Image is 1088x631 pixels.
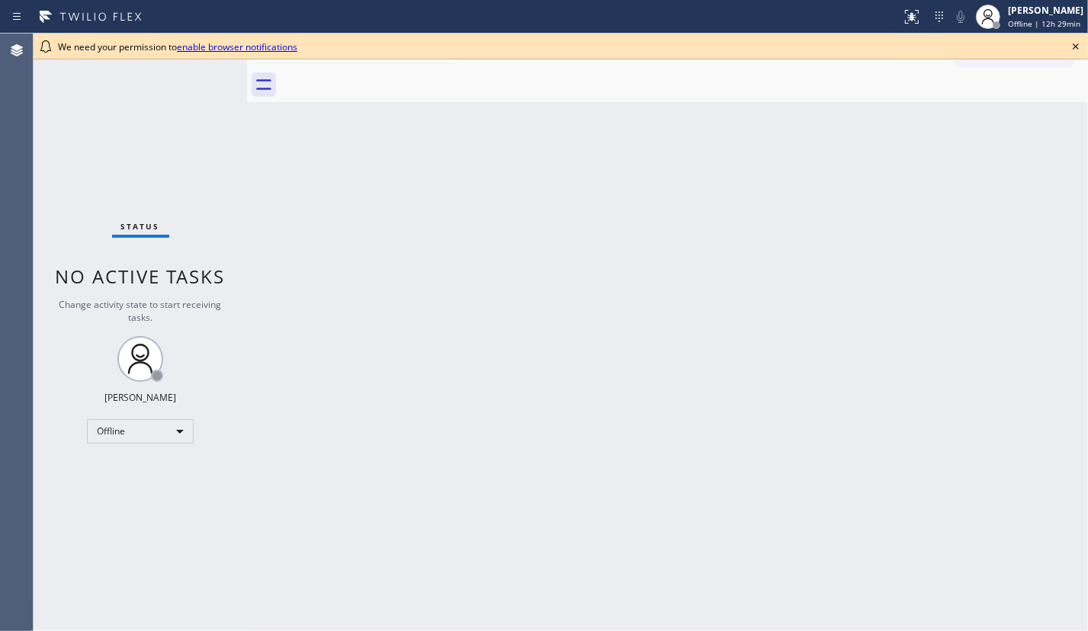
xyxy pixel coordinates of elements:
div: [PERSON_NAME] [104,391,176,404]
span: Offline | 12h 29min [1008,18,1080,29]
div: Offline [87,419,194,444]
span: No active tasks [56,264,226,289]
span: Status [121,221,160,232]
span: We need your permission to [58,40,297,53]
div: [PERSON_NAME] [1008,4,1083,17]
button: Mute [950,6,971,27]
a: enable browser notifications [177,40,297,53]
span: Change activity state to start receiving tasks. [59,298,222,324]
